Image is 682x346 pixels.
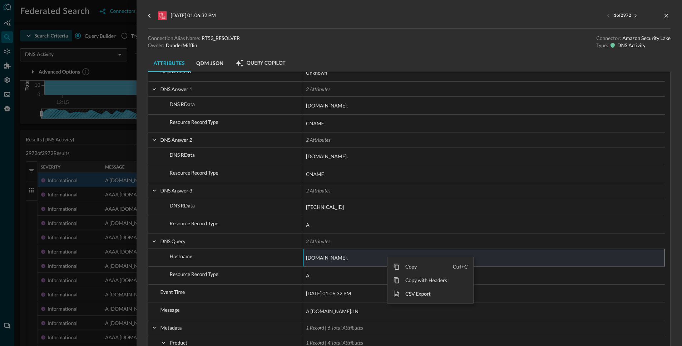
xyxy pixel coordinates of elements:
span: Resource Record Type [170,170,218,176]
p: Connector: [596,35,621,42]
span: [DOMAIN_NAME]. [306,101,348,110]
span: Copy [400,260,453,274]
span: A [306,271,310,280]
span: [TECHNICAL_ID] [306,203,344,211]
span: Resource Record Type [170,119,218,125]
span: A [DOMAIN_NAME]. IN [306,307,359,316]
span: DNS RData [170,101,195,107]
span: DNS Query [160,238,186,244]
span: 2 Attributes [306,86,330,92]
button: go back [144,10,155,21]
p: DNS Activity [617,42,646,49]
span: 1 of 2972 [614,13,631,19]
span: DNS RData [170,152,195,158]
span: Resource Record Type [170,271,218,277]
button: Attributes [148,55,191,72]
span: A [306,221,310,229]
p: Type: [596,42,608,49]
button: QDM JSON [191,55,229,72]
svg: Amazon Security Lake [158,11,167,20]
div: Context Menu [387,257,474,304]
span: Event Time [160,289,185,295]
span: Hostname [170,253,192,259]
span: Query Copilot [247,60,286,66]
span: 2 Attributes [306,187,330,194]
p: Connection Alias Name: [148,35,201,42]
span: CNAME [306,119,324,128]
span: Copy with Headers [400,274,453,287]
p: [DATE] 01:06:32 PM [171,11,216,20]
span: DNS Answer 2 [160,137,192,143]
span: Product [170,340,187,346]
p: DunderMifflin [166,42,197,49]
span: 2 Attributes [306,137,330,143]
span: Metadata [160,325,182,331]
span: [DOMAIN_NAME]. [306,254,348,262]
p: Owner: [148,42,164,49]
p: RT53_RESOLVER [202,35,240,42]
span: 1 Record | 4 Total Attributes [306,340,363,346]
span: 1 Record | 6 Total Attributes [306,325,363,331]
span: [DOMAIN_NAME]. [306,152,348,161]
span: DNS RData [170,202,195,209]
span: Message [160,307,180,313]
span: CNAME [306,170,324,179]
p: Amazon Security Lake [622,35,671,42]
span: 2 Attributes [306,238,330,244]
span: [DATE] 01:06:32 PM [306,289,351,298]
span: CSV Export [400,287,453,301]
button: next result [632,12,639,19]
span: Resource Record Type [170,220,218,226]
span: DNS Answer 1 [160,86,192,92]
span: Ctrl+C [453,260,471,274]
span: Unknown [306,69,327,77]
span: DNS Answer 3 [160,187,192,194]
button: close-drawer [662,11,671,20]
